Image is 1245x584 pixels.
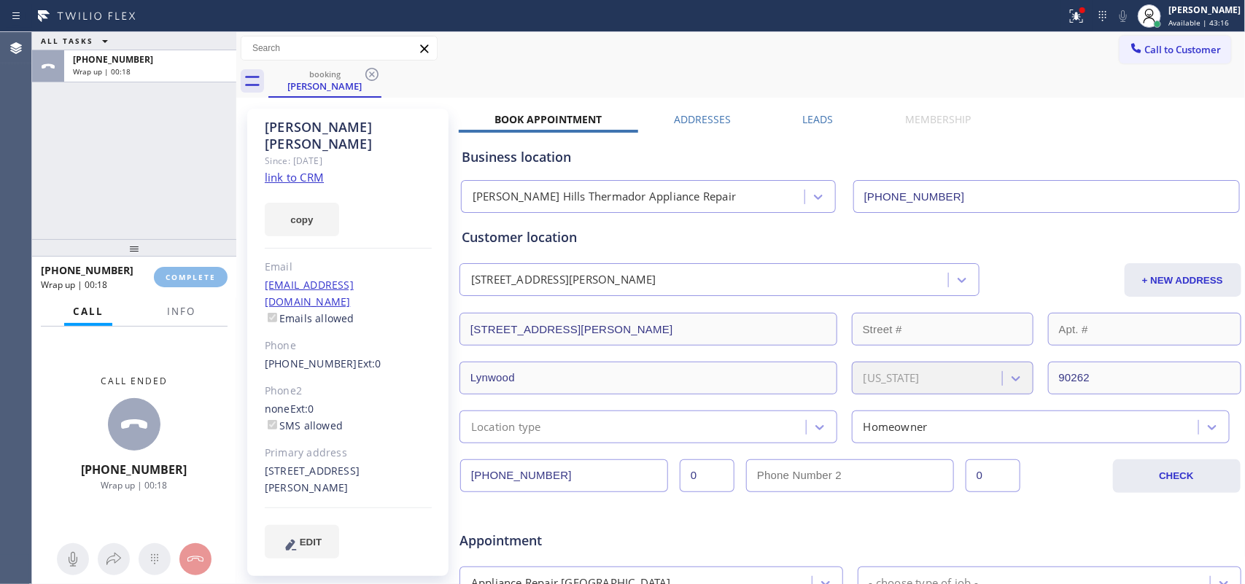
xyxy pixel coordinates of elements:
[265,278,354,308] a: [EMAIL_ADDRESS][DOMAIN_NAME]
[1113,459,1241,493] button: CHECK
[265,357,357,370] a: [PHONE_NUMBER]
[265,418,343,432] label: SMS allowed
[64,297,112,326] button: Call
[265,525,339,558] button: EDIT
[158,297,204,326] button: Info
[680,459,734,492] input: Ext.
[82,462,187,478] span: [PHONE_NUMBER]
[268,420,277,429] input: SMS allowed
[746,459,954,492] input: Phone Number 2
[265,203,339,236] button: copy
[270,69,380,79] div: booking
[1048,313,1241,346] input: Apt. #
[905,112,971,126] label: Membership
[57,543,89,575] button: Mute
[852,313,1033,346] input: Street #
[471,272,656,289] div: [STREET_ADDRESS][PERSON_NAME]
[471,418,541,435] div: Location type
[1168,4,1241,16] div: [PERSON_NAME]
[98,543,130,575] button: Open directory
[462,147,1239,167] div: Business location
[265,119,432,152] div: [PERSON_NAME] [PERSON_NAME]
[73,305,104,318] span: Call
[32,32,123,50] button: ALL TASKS
[154,267,228,287] button: COMPLETE
[41,263,133,277] span: [PHONE_NUMBER]
[459,531,718,550] span: Appointment
[73,66,131,77] span: Wrap up | 00:18
[270,65,380,96] div: Alicia Gutierrez
[357,357,381,370] span: Ext: 0
[853,180,1240,213] input: Phone Number
[139,543,171,575] button: Open dialpad
[265,463,432,497] div: [STREET_ADDRESS][PERSON_NAME]
[265,338,432,354] div: Phone
[1145,43,1222,56] span: Call to Customer
[179,543,212,575] button: Hang up
[265,383,432,400] div: Phone2
[494,112,602,126] label: Book Appointment
[462,227,1239,247] div: Customer location
[265,401,432,435] div: none
[167,305,195,318] span: Info
[1125,263,1241,297] button: + NEW ADDRESS
[1120,36,1231,63] button: Call to Customer
[473,189,736,206] div: [PERSON_NAME] Hills Thermador Appliance Repair
[166,272,216,282] span: COMPLETE
[101,479,168,491] span: Wrap up | 00:18
[265,259,432,276] div: Email
[241,36,437,60] input: Search
[459,313,837,346] input: Address
[1113,6,1133,26] button: Mute
[265,311,354,325] label: Emails allowed
[101,375,168,387] span: Call ended
[265,445,432,462] div: Primary address
[803,112,834,126] label: Leads
[41,36,93,46] span: ALL TASKS
[674,112,731,126] label: Addresses
[270,79,380,93] div: [PERSON_NAME]
[1168,17,1229,28] span: Available | 43:16
[265,170,324,184] a: link to CRM
[41,279,107,291] span: Wrap up | 00:18
[1048,362,1241,394] input: ZIP
[966,459,1020,492] input: Ext. 2
[268,313,277,322] input: Emails allowed
[265,152,432,169] div: Since: [DATE]
[460,459,668,492] input: Phone Number
[300,537,322,548] span: EDIT
[73,53,153,66] span: [PHONE_NUMBER]
[459,362,837,394] input: City
[864,418,928,435] div: Homeowner
[290,402,314,416] span: Ext: 0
